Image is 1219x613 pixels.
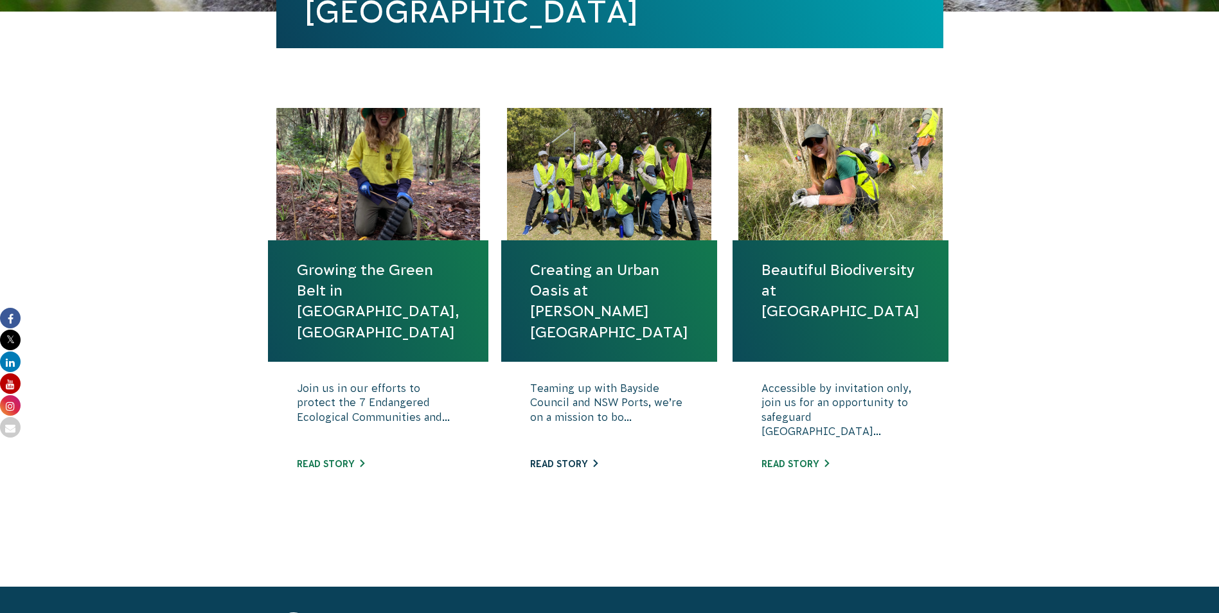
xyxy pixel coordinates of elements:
[530,381,688,445] p: Teaming up with Bayside Council and NSW Ports, we’re on a mission to bo...
[297,260,459,342] a: Growing the Green Belt in [GEOGRAPHIC_DATA], [GEOGRAPHIC_DATA]
[761,381,920,445] p: Accessible by invitation only, join us for an opportunity to safeguard [GEOGRAPHIC_DATA]...
[761,260,920,322] a: Beautiful Biodiversity at [GEOGRAPHIC_DATA]
[761,459,829,469] a: Read story
[297,459,364,469] a: Read story
[530,459,598,469] a: Read story
[297,381,459,445] p: Join us in our efforts to protect the 7 Endangered Ecological Communities and...
[530,260,688,342] a: Creating an Urban Oasis at [PERSON_NAME][GEOGRAPHIC_DATA]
